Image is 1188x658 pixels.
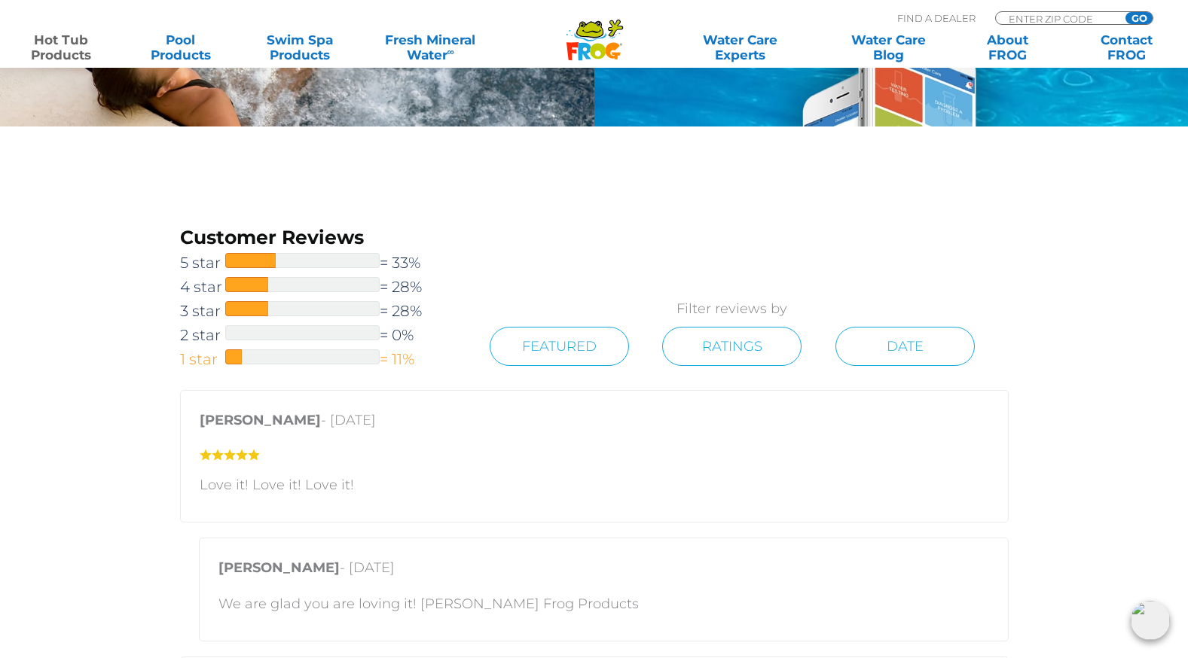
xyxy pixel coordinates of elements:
[1131,601,1170,640] img: openIcon
[835,327,975,366] a: Date
[456,298,1008,319] p: Filter reviews by
[180,299,457,323] a: 3 star= 28%
[180,299,225,323] span: 3 star
[200,412,321,428] strong: [PERSON_NAME]
[253,32,346,62] a: Swim SpaProducts
[1125,12,1153,24] input: GO
[180,251,457,275] a: 5 star= 33%
[180,347,457,371] a: 1 star= 11%
[180,224,457,251] h3: Customer Reviews
[200,474,989,495] p: Love it! Love it! Love it!
[180,275,457,299] a: 4 star= 28%
[665,32,816,62] a: Water CareExperts
[372,32,488,62] a: Fresh MineralWater∞
[180,323,457,347] a: 2 star= 0%
[218,557,989,586] p: - [DATE]
[180,347,225,371] span: 1 star
[1007,12,1109,25] input: Zip Code Form
[447,46,454,57] sup: ∞
[134,32,227,62] a: PoolProducts
[15,32,108,62] a: Hot TubProducts
[218,593,989,614] p: We are glad you are loving it! [PERSON_NAME] Frog Products
[897,11,976,25] p: Find A Dealer
[180,275,225,299] span: 4 star
[961,32,1054,62] a: AboutFROG
[662,327,802,366] a: Ratings
[1080,32,1173,62] a: ContactFROG
[200,410,989,438] p: - [DATE]
[490,327,629,366] a: Featured
[180,251,225,275] span: 5 star
[218,559,340,576] strong: [PERSON_NAME]
[180,323,225,347] span: 2 star
[842,32,935,62] a: Water CareBlog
